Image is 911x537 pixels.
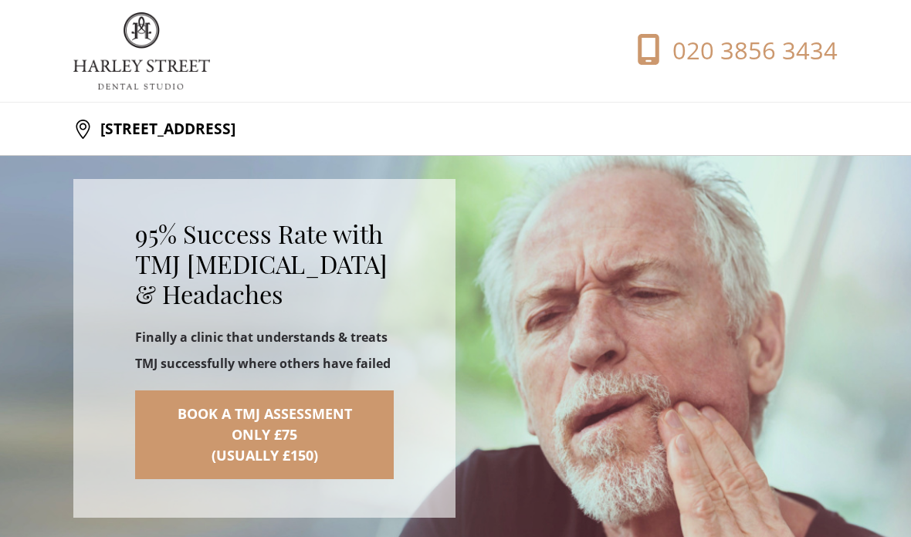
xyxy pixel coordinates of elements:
p: [STREET_ADDRESS] [93,113,235,144]
strong: Finally a clinic that understands & treats TMJ successfully where others have failed [135,329,391,372]
a: 020 3856 3434 [591,34,838,68]
img: logo.png [73,12,210,89]
h2: 95% Success Rate with TMJ [MEDICAL_DATA] & Headaches [135,219,394,309]
a: Book a TMJ Assessment Only £75(Usually £150) [135,390,394,479]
